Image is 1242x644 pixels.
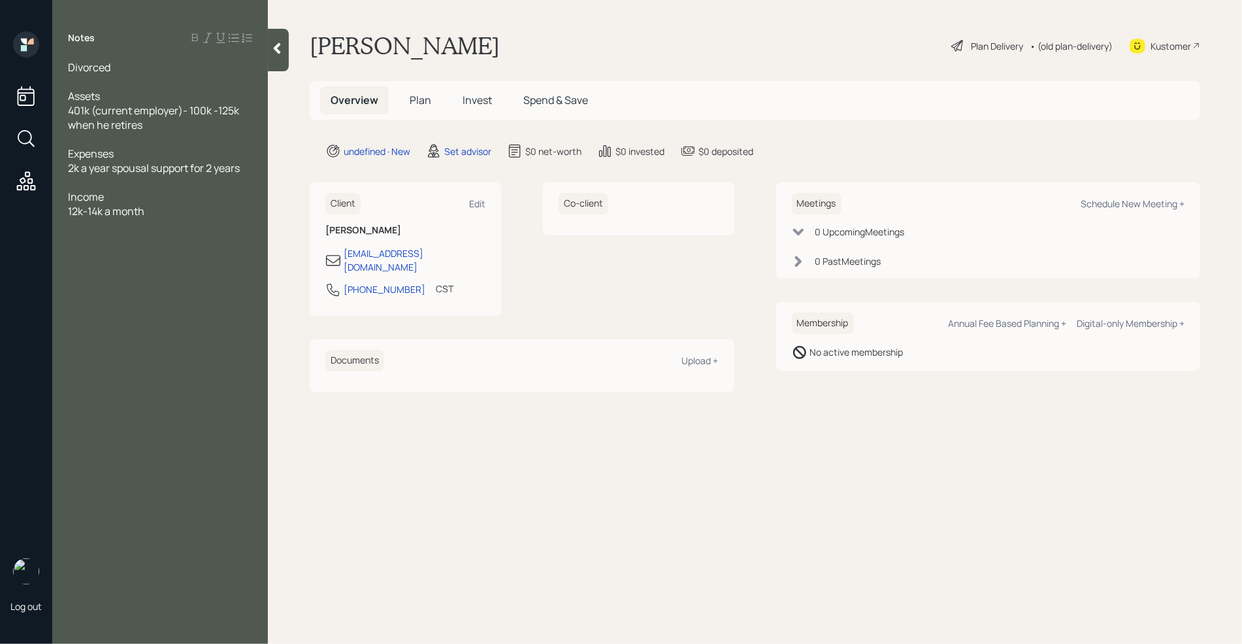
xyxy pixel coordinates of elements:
[68,190,104,204] span: Income
[463,93,492,107] span: Invest
[68,103,241,132] span: 401k (current employer)- 100k -125k when he retires
[682,354,719,367] div: Upload +
[444,144,491,158] div: Set advisor
[525,144,581,158] div: $0 net-worth
[331,93,378,107] span: Overview
[971,39,1023,53] div: Plan Delivery
[815,225,905,239] div: 0 Upcoming Meeting s
[68,146,114,161] span: Expenses
[325,193,361,214] h6: Client
[68,204,144,218] span: 12k-14k a month
[469,197,485,210] div: Edit
[344,144,410,158] div: undefined · New
[436,282,453,296] div: CST
[698,144,753,158] div: $0 deposited
[344,282,425,296] div: [PHONE_NUMBER]
[344,246,485,274] div: [EMAIL_ADDRESS][DOMAIN_NAME]
[615,144,664,158] div: $0 invested
[68,60,110,75] span: Divorced
[948,317,1066,330] div: Annual Fee Based Planning +
[1030,39,1113,53] div: • (old plan-delivery)
[68,31,95,44] label: Notes
[410,93,431,107] span: Plan
[523,93,588,107] span: Spend & Save
[815,254,881,268] div: 0 Past Meeting s
[68,89,100,103] span: Assets
[792,193,842,214] h6: Meetings
[325,350,384,371] h6: Documents
[10,600,42,613] div: Log out
[68,161,240,175] span: 2k a year spousal support for 2 years
[810,345,904,359] div: No active membership
[559,193,608,214] h6: Co-client
[13,558,39,585] img: retirable_logo.png
[325,225,485,236] h6: [PERSON_NAME]
[1077,317,1185,330] div: Digital-only Membership +
[792,313,854,334] h6: Membership
[1151,39,1191,53] div: Kustomer
[1081,197,1185,210] div: Schedule New Meeting +
[310,31,500,60] h1: [PERSON_NAME]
